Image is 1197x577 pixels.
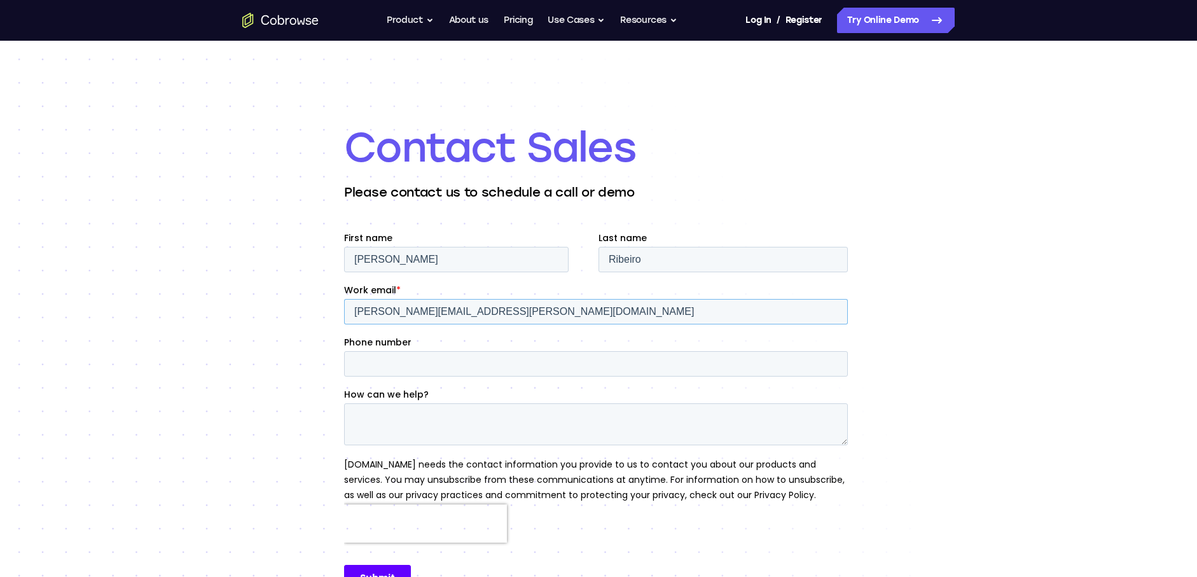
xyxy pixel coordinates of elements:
p: Please contact us to schedule a call or demo [344,183,853,201]
button: Use Cases [548,8,605,33]
a: Try Online Demo [837,8,955,33]
button: Resources [620,8,677,33]
button: Product [387,8,434,33]
a: Log In [745,8,771,33]
a: Pricing [504,8,533,33]
h1: Contact Sales [344,122,853,173]
a: Go to the home page [242,13,319,28]
span: / [777,13,780,28]
a: Register [785,8,822,33]
a: About us [449,8,488,33]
